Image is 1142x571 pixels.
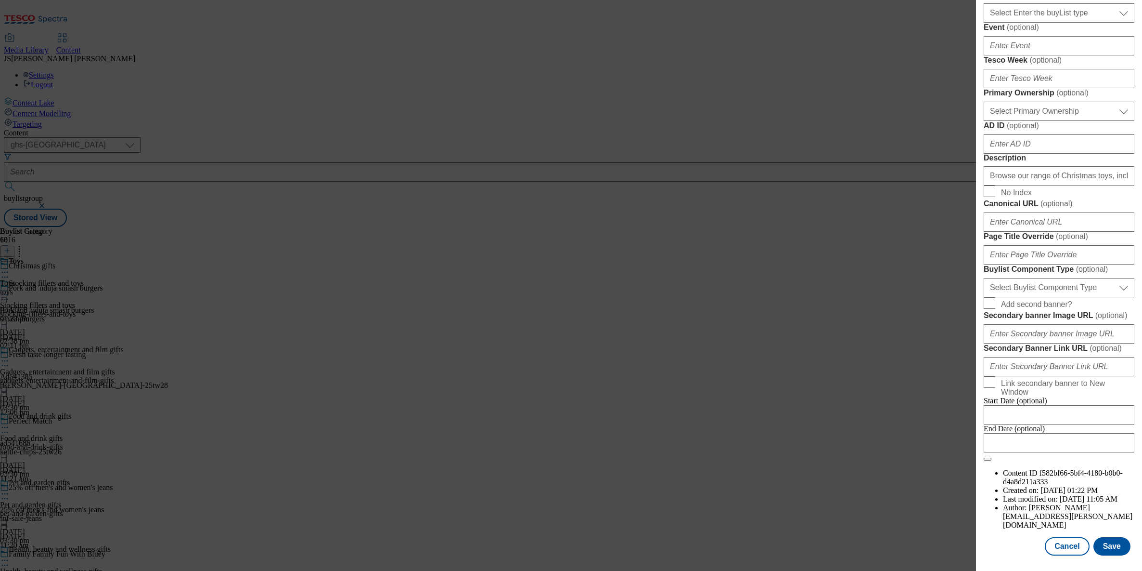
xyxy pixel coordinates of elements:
input: Enter Canonical URL [984,212,1134,232]
input: Enter Description [984,166,1134,186]
span: [DATE] 01:22 PM [1040,486,1098,494]
input: Enter Page Title Override [984,245,1134,265]
span: ( optional ) [1007,23,1039,31]
input: Enter Event [984,36,1134,55]
label: Secondary banner Image URL [984,311,1134,320]
span: ( optional ) [1040,199,1073,208]
li: Content ID [1003,469,1134,486]
input: Enter Secondary Banner Link URL [984,357,1134,376]
label: AD ID [984,121,1134,131]
span: ( optional ) [1007,121,1039,130]
input: Enter AD ID [984,134,1134,154]
label: Description [984,154,1134,162]
span: End Date (optional) [984,425,1045,433]
input: Enter Date [984,405,1134,425]
span: No Index [1001,188,1032,197]
button: Save [1093,537,1130,556]
label: Buylist Component Type [984,265,1134,274]
span: Start Date (optional) [984,397,1047,405]
label: Page Title Override [984,232,1134,241]
span: Link secondary banner to New Window [1001,379,1130,397]
li: Author: [1003,504,1134,530]
span: ( optional ) [1076,265,1108,273]
span: f582bf66-5bf4-4180-b0b0-d4a8d211a333 [1003,469,1123,486]
span: [DATE] 11:05 AM [1060,495,1117,503]
label: Primary Ownership [984,88,1134,98]
label: Canonical URL [984,199,1134,209]
button: Cancel [1045,537,1089,556]
span: [PERSON_NAME][EMAIL_ADDRESS][PERSON_NAME][DOMAIN_NAME] [1003,504,1132,529]
label: Event [984,23,1134,32]
input: Enter Secondary banner Image URL [984,324,1134,344]
li: Last modified on: [1003,495,1134,504]
input: Enter Tesco Week [984,69,1134,88]
span: Add second banner? [1001,300,1072,309]
span: ( optional ) [1090,344,1122,352]
span: ( optional ) [1095,311,1128,319]
span: ( optional ) [1056,89,1089,97]
label: Tesco Week [984,55,1134,65]
span: ( optional ) [1056,232,1088,240]
li: Created on: [1003,486,1134,495]
label: Secondary Banner Link URL [984,344,1134,353]
span: ( optional ) [1029,56,1062,64]
input: Enter Date [984,433,1134,452]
